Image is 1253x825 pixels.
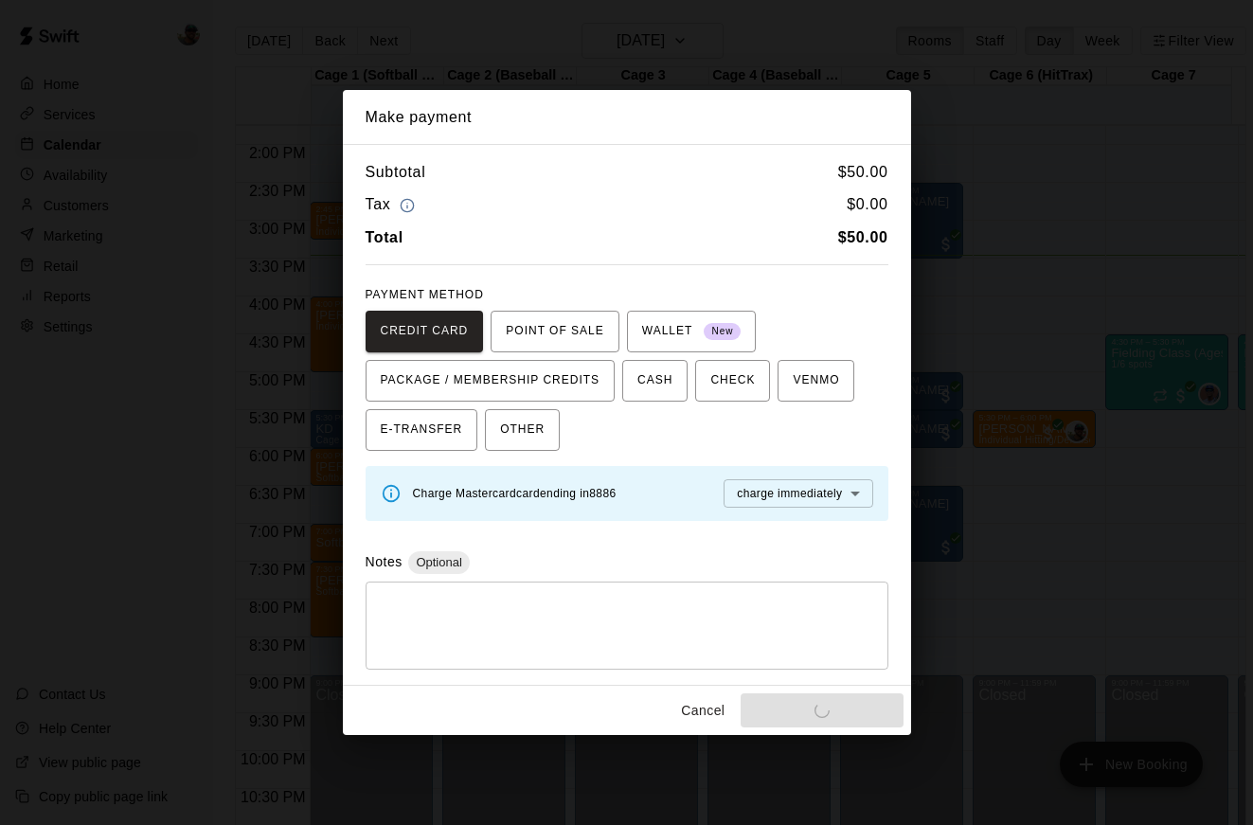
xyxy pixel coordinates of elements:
[366,360,616,402] button: PACKAGE / MEMBERSHIP CREDITS
[491,311,618,352] button: POINT OF SALE
[778,360,854,402] button: VENMO
[637,366,672,396] span: CASH
[500,415,545,445] span: OTHER
[627,311,757,352] button: WALLET New
[413,487,617,500] span: Charge Mastercard card ending in 8886
[838,229,888,245] b: $ 50.00
[366,288,484,301] span: PAYMENT METHOD
[381,366,600,396] span: PACKAGE / MEMBERSHIP CREDITS
[485,409,560,451] button: OTHER
[366,409,478,451] button: E-TRANSFER
[838,160,888,185] h6: $ 50.00
[366,311,484,352] button: CREDIT CARD
[642,316,742,347] span: WALLET
[710,366,755,396] span: CHECK
[695,360,770,402] button: CHECK
[672,693,733,728] button: Cancel
[343,90,911,145] h2: Make payment
[366,192,421,218] h6: Tax
[408,555,469,569] span: Optional
[847,192,887,218] h6: $ 0.00
[622,360,688,402] button: CASH
[366,229,403,245] b: Total
[381,415,463,445] span: E-TRANSFER
[704,319,741,345] span: New
[381,316,469,347] span: CREDIT CARD
[793,366,839,396] span: VENMO
[737,487,842,500] span: charge immediately
[366,554,403,569] label: Notes
[366,160,426,185] h6: Subtotal
[506,316,603,347] span: POINT OF SALE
